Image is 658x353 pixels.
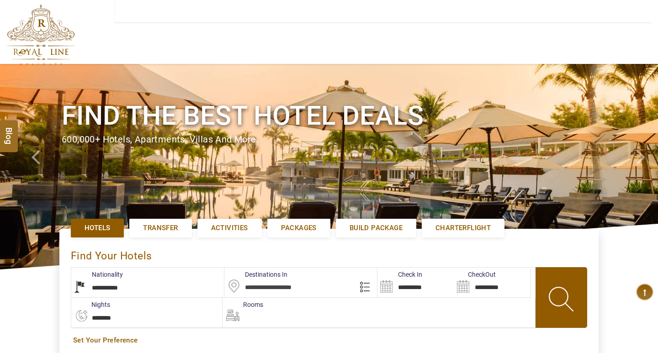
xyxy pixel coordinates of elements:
label: Nationality [71,270,123,279]
label: Check In [377,270,422,279]
span: Hotels [85,223,110,233]
div: Find Your Hotels [71,240,587,267]
a: Charterflight [422,219,504,237]
img: The Royal Line Holidays [7,4,75,66]
div: 600,000+ hotels, apartments, villas and more. [62,133,596,146]
span: Charterflight [435,223,491,233]
a: Hotels [71,219,124,237]
label: nights [71,300,110,309]
a: Build Package [336,219,416,237]
h1: Find the best hotel deals [62,99,596,133]
label: Destinations In [224,270,287,279]
input: Search [454,268,531,297]
a: Packages [267,219,330,237]
label: CheckOut [454,270,496,279]
a: Activities [197,219,262,237]
span: Build Package [350,223,403,233]
span: Packages [281,223,317,233]
input: Search [377,268,454,297]
a: Transfer [129,219,191,237]
span: Activities [211,223,248,233]
label: Rooms [223,300,263,309]
a: Set Your Preference [73,336,585,345]
span: Transfer [143,223,178,233]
